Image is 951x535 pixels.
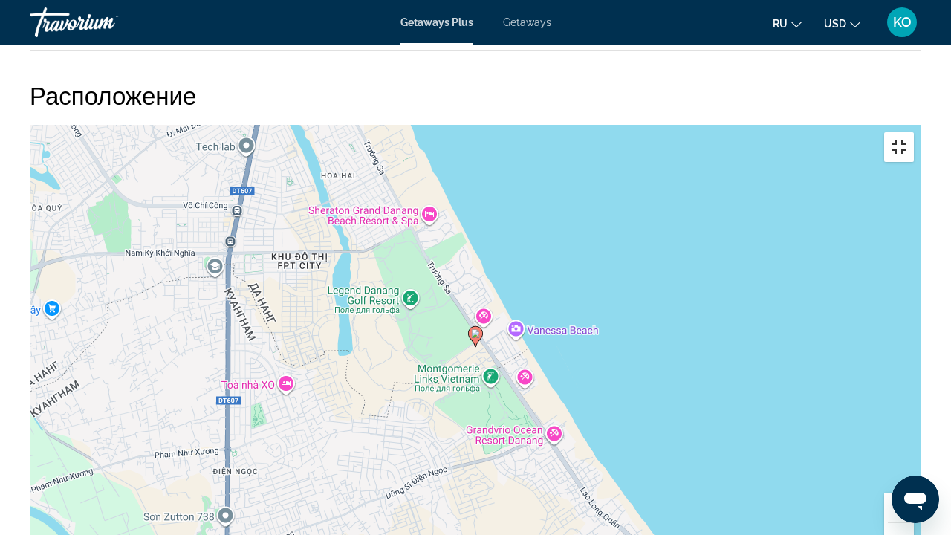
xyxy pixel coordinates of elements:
[503,16,551,28] a: Getaways
[30,80,921,110] h2: Расположение
[824,13,860,34] button: Change currency
[892,476,939,523] iframe: Кнопка запуска окна обмена сообщениями
[884,493,914,522] button: Увеличить
[824,18,846,30] span: USD
[30,3,178,42] a: Travorium
[400,16,473,28] a: Getaways Plus
[884,132,914,162] button: Включить полноэкранный режим
[773,13,802,34] button: Change language
[893,15,912,30] span: KO
[883,7,921,38] button: User Menu
[773,18,788,30] span: ru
